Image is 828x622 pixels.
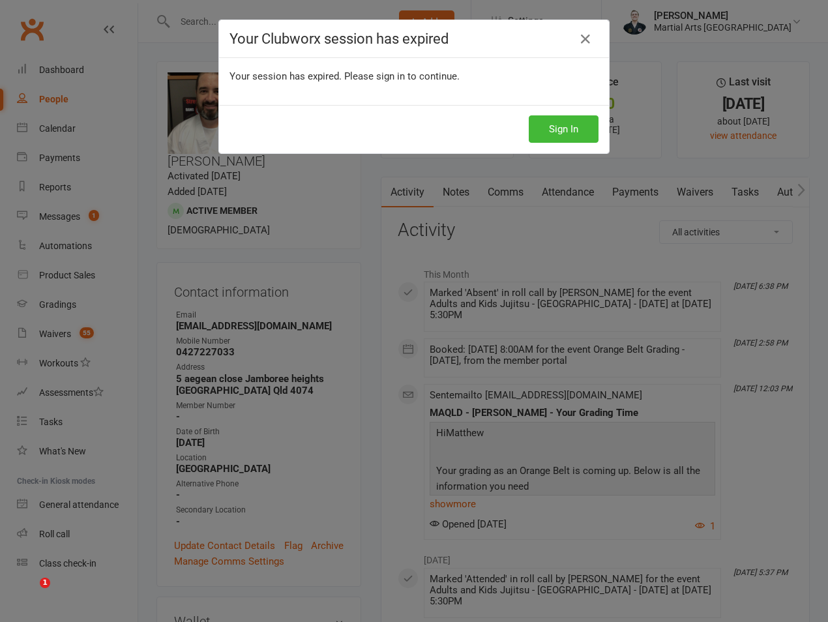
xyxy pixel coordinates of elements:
[40,578,50,588] span: 1
[13,578,44,609] iframe: Intercom live chat
[575,29,596,50] a: Close
[229,70,460,82] span: Your session has expired. Please sign in to continue.
[229,31,599,47] h4: Your Clubworx session has expired
[529,115,599,143] button: Sign In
